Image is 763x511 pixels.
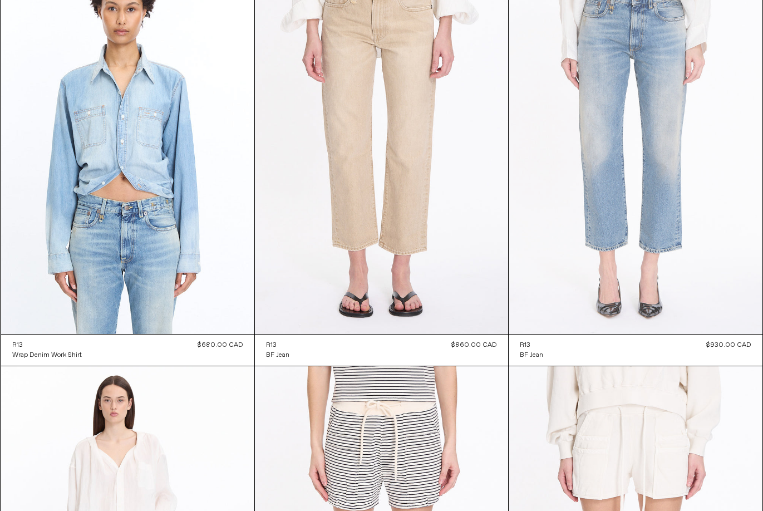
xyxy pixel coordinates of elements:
div: R13 [266,341,277,350]
a: Wrap Denim Work Shirt [12,350,82,360]
a: BF Jean [520,350,543,360]
div: R13 [12,341,23,350]
a: R13 [520,340,543,350]
a: R13 [12,340,82,350]
a: R13 [266,340,289,350]
a: BF Jean [266,350,289,360]
div: $930.00 CAD [706,340,751,350]
div: $860.00 CAD [451,340,497,350]
div: $680.00 CAD [198,340,243,350]
div: R13 [520,341,530,350]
